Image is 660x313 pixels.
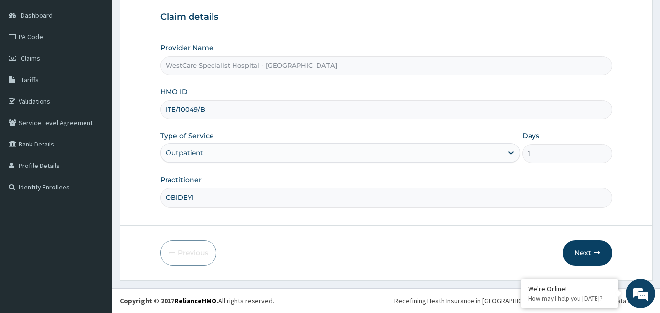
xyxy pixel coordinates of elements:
p: How may I help you today? [528,294,611,303]
span: Claims [21,54,40,63]
input: Enter HMO ID [160,100,613,119]
label: Days [522,131,539,141]
label: Type of Service [160,131,214,141]
footer: All rights reserved. [112,288,660,313]
label: Provider Name [160,43,213,53]
button: Previous [160,240,216,266]
label: Practitioner [160,175,202,185]
button: Next [563,240,612,266]
h3: Claim details [160,12,613,22]
textarea: Type your message and hit 'Enter' [5,209,186,243]
strong: Copyright © 2017 . [120,296,218,305]
div: Chat with us now [51,55,164,67]
a: RelianceHMO [174,296,216,305]
div: Minimize live chat window [160,5,184,28]
label: HMO ID [160,87,188,97]
div: We're Online! [528,284,611,293]
input: Enter Name [160,188,613,207]
div: Redefining Heath Insurance in [GEOGRAPHIC_DATA] using Telemedicine and Data Science! [394,296,653,306]
img: d_794563401_company_1708531726252_794563401 [18,49,40,73]
div: Outpatient [166,148,203,158]
span: Dashboard [21,11,53,20]
span: Tariffs [21,75,39,84]
span: We're online! [57,94,135,193]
